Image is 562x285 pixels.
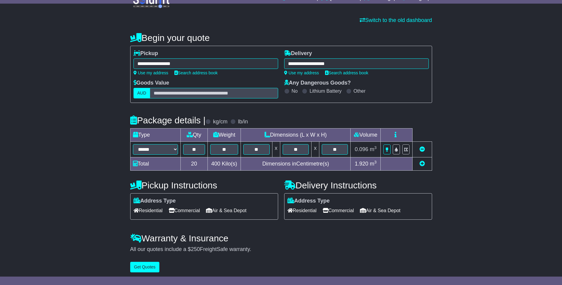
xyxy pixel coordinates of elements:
[292,88,298,94] label: No
[130,129,180,142] td: Type
[130,157,180,171] td: Total
[419,146,425,152] a: Remove this item
[134,50,158,57] label: Pickup
[134,206,163,215] span: Residential
[374,145,377,150] sup: 3
[211,161,220,167] span: 400
[309,88,342,94] label: Lithium Battery
[374,160,377,164] sup: 3
[130,115,206,125] h4: Package details |
[354,88,366,94] label: Other
[134,88,150,98] label: AUD
[284,180,432,190] h4: Delivery Instructions
[325,70,368,75] a: Search address book
[370,161,377,167] span: m
[241,157,351,171] td: Dimensions in Centimetre(s)
[351,129,381,142] td: Volume
[355,146,368,152] span: 0.096
[130,33,432,43] h4: Begin your quote
[191,246,200,252] span: 250
[208,157,241,171] td: Kilo(s)
[323,206,354,215] span: Commercial
[174,70,218,75] a: Search address book
[241,129,351,142] td: Dimensions (L x W x H)
[130,180,278,190] h4: Pickup Instructions
[287,206,317,215] span: Residential
[180,157,208,171] td: 20
[206,206,247,215] span: Air & Sea Depot
[355,161,368,167] span: 1.920
[130,233,432,243] h4: Warranty & Insurance
[284,70,319,75] a: Use my address
[130,246,432,253] div: All our quotes include a $ FreightSafe warranty.
[360,17,432,23] a: Switch to the old dashboard
[208,129,241,142] td: Weight
[284,80,351,86] label: Any Dangerous Goods?
[238,119,248,125] label: lb/in
[213,119,227,125] label: kg/cm
[169,206,200,215] span: Commercial
[370,146,377,152] span: m
[287,198,330,204] label: Address Type
[134,198,176,204] label: Address Type
[134,80,169,86] label: Goods Value
[130,262,160,272] button: Get Quotes
[180,129,208,142] td: Qty
[311,142,319,157] td: x
[272,142,280,157] td: x
[360,206,401,215] span: Air & Sea Depot
[284,50,312,57] label: Delivery
[134,70,168,75] a: Use my address
[419,161,425,167] a: Add new item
